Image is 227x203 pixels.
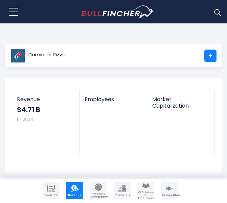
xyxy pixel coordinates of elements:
[114,194,130,197] span: Financials
[147,90,214,117] a: Market Capitalization
[43,182,60,199] a: Company Overview
[10,50,66,62] a: Domino's Pizza
[90,182,107,199] a: Company Product/Geography
[162,194,177,197] span: Competitors
[17,116,33,122] small: FY 2024
[204,50,217,62] a: +
[80,90,146,111] a: Employees
[91,192,106,198] span: Product / Geography
[85,96,141,103] span: Employees
[137,182,154,199] a: Company Employees
[138,191,154,200] span: CEO Salary / Employees
[17,105,74,114] strong: $4.71 B
[11,49,25,63] img: DPZ logo
[81,5,154,18] img: bullfincher logo
[17,96,74,103] span: Revenue
[81,5,154,18] a: Go to homepage
[67,194,83,197] span: Revenue
[43,194,59,197] span: Overview
[114,182,131,199] a: Company Financials
[161,182,178,199] a: Company Competitors
[152,96,209,109] span: Market Capitalization
[66,182,83,199] a: Company Revenue
[12,90,80,154] a: Revenue $4.71 B FY 2024
[28,52,66,58] span: Domino's Pizza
